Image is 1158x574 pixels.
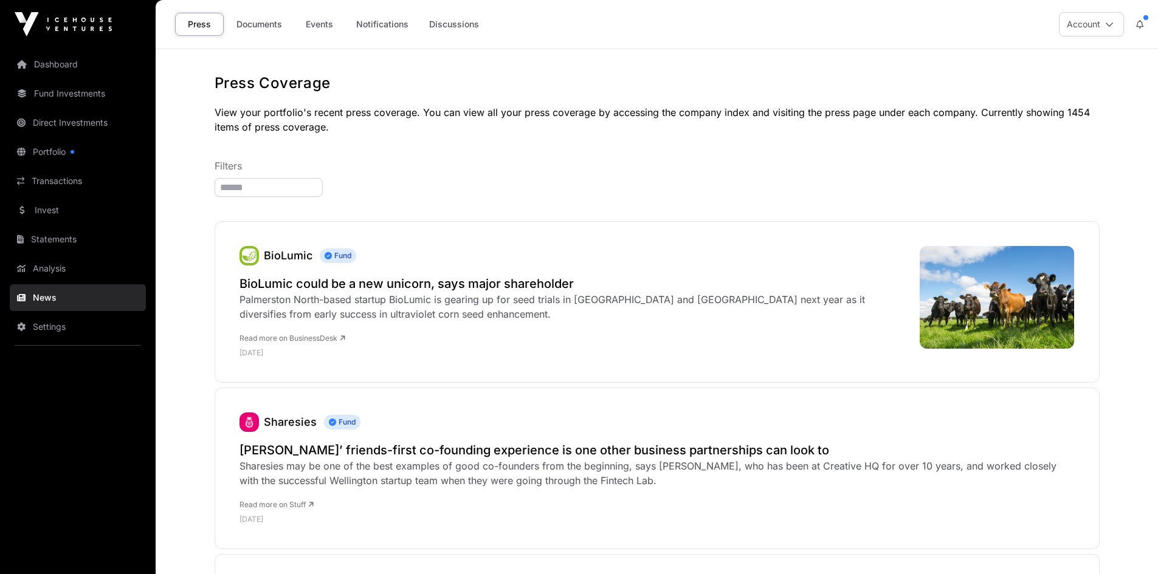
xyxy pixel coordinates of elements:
div: Palmerston North-based startup BioLumic is gearing up for seed trials in [GEOGRAPHIC_DATA] and [G... [240,292,908,321]
a: Notifications [348,13,416,36]
a: Transactions [10,168,146,194]
span: Fund [320,248,356,263]
a: News [10,284,146,311]
button: Account [1059,12,1124,36]
p: View your portfolio's recent press coverage. You can view all your press coverage by accessing th... [215,105,1100,134]
a: Portfolio [10,138,146,165]
a: BioLumic [240,246,259,265]
p: [DATE] [240,348,908,358]
a: Events [295,13,343,36]
a: BioLumic [264,249,312,262]
a: BioLumic could be a new unicorn, says major shareholder [240,275,908,292]
img: Icehouse Ventures Logo [15,12,112,36]
div: Sharesies may be one of the best examples of good co-founders from the beginning, says [PERSON_NA... [240,459,1075,488]
a: Discussions [421,13,487,36]
a: [PERSON_NAME]’ friends-first co-founding experience is one other business partnerships can look to [240,442,1075,459]
a: Fund Investments [10,80,146,107]
span: Fund [324,415,360,429]
img: Landscape-shot-of-cows-of-farm-L.jpg [920,246,1075,349]
img: sharesies_logo.jpeg [240,412,259,432]
a: Dashboard [10,51,146,78]
a: Sharesies [264,415,317,428]
a: Read more on BusinessDesk [240,333,345,343]
h1: Press Coverage [215,73,1100,93]
a: Analysis [10,255,146,282]
a: Statements [10,226,146,253]
a: Press [175,13,224,36]
a: Invest [10,197,146,224]
iframe: Chat Widget [1097,516,1158,574]
a: Sharesies [240,412,259,432]
img: 0_ooS1bY_400x400.png [240,246,259,265]
a: Documents [229,13,290,36]
a: Direct Investments [10,109,146,136]
p: Filters [215,159,1100,173]
p: [DATE] [240,514,1075,524]
a: Read more on Stuff [240,500,314,509]
a: Settings [10,313,146,340]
